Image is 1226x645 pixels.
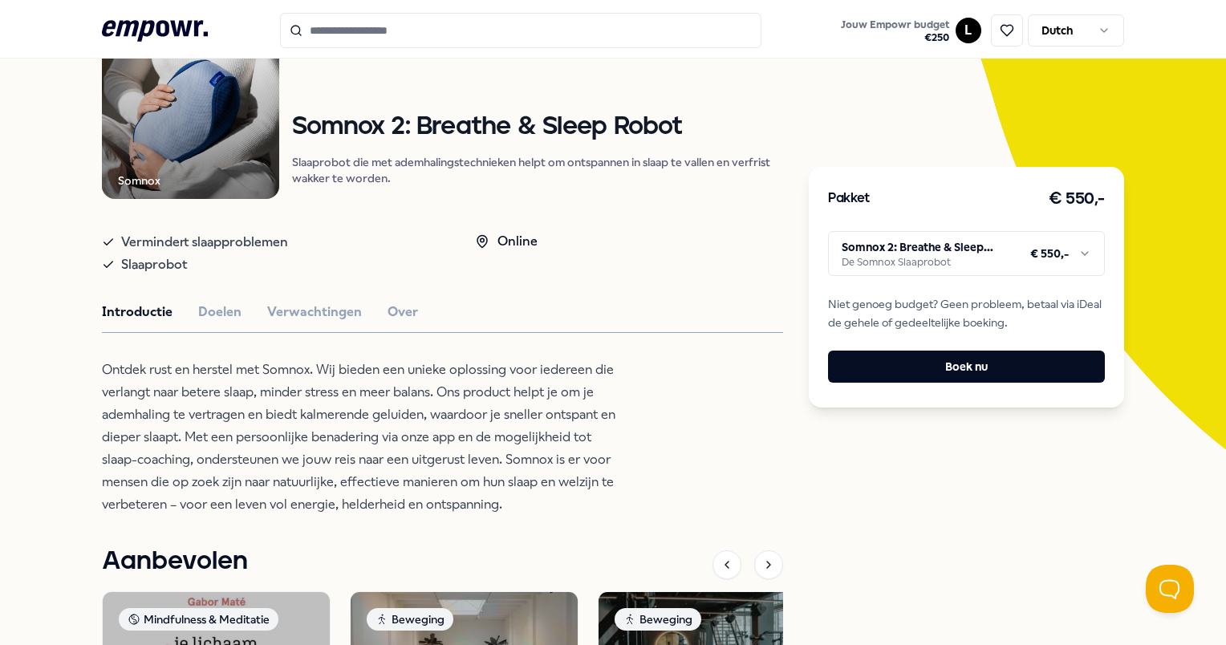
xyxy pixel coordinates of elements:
img: Product Image [102,22,279,200]
h1: Aanbevolen [102,542,248,582]
h3: € 550,- [1049,186,1105,212]
iframe: Help Scout Beacon - Open [1146,565,1194,613]
span: Vermindert slaapproblemen [121,231,288,254]
div: Beweging [615,608,701,631]
button: Verwachtingen [267,302,362,322]
h1: Somnox 2: Breathe & Sleep Robot [292,113,783,141]
p: Slaaprobot die met ademhalingstechnieken helpt om ontspannen in slaap te vallen en verfrist wakke... [292,154,783,186]
button: Doelen [198,302,242,322]
div: Mindfulness & Meditatie [119,608,278,631]
a: Jouw Empowr budget€250 [834,14,956,47]
button: Jouw Empowr budget€250 [838,15,952,47]
button: Introductie [102,302,173,322]
span: Niet genoeg budget? Geen probleem, betaal via iDeal de gehele of gedeeltelijke boeking. [828,295,1104,331]
button: Boek nu [828,351,1104,383]
div: Beweging [367,608,453,631]
h3: Pakket [828,189,870,209]
div: Somnox [118,172,160,189]
p: Ontdek rust en herstel met Somnox. Wij bieden een unieke oplossing voor iedereen die verlangt naa... [102,359,623,516]
input: Search for products, categories or subcategories [280,13,761,48]
span: € 250 [841,31,949,44]
button: Over [388,302,418,322]
div: Online [475,231,538,252]
button: L [956,18,981,43]
span: Jouw Empowr budget [841,18,949,31]
span: Slaaprobot [121,254,187,276]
